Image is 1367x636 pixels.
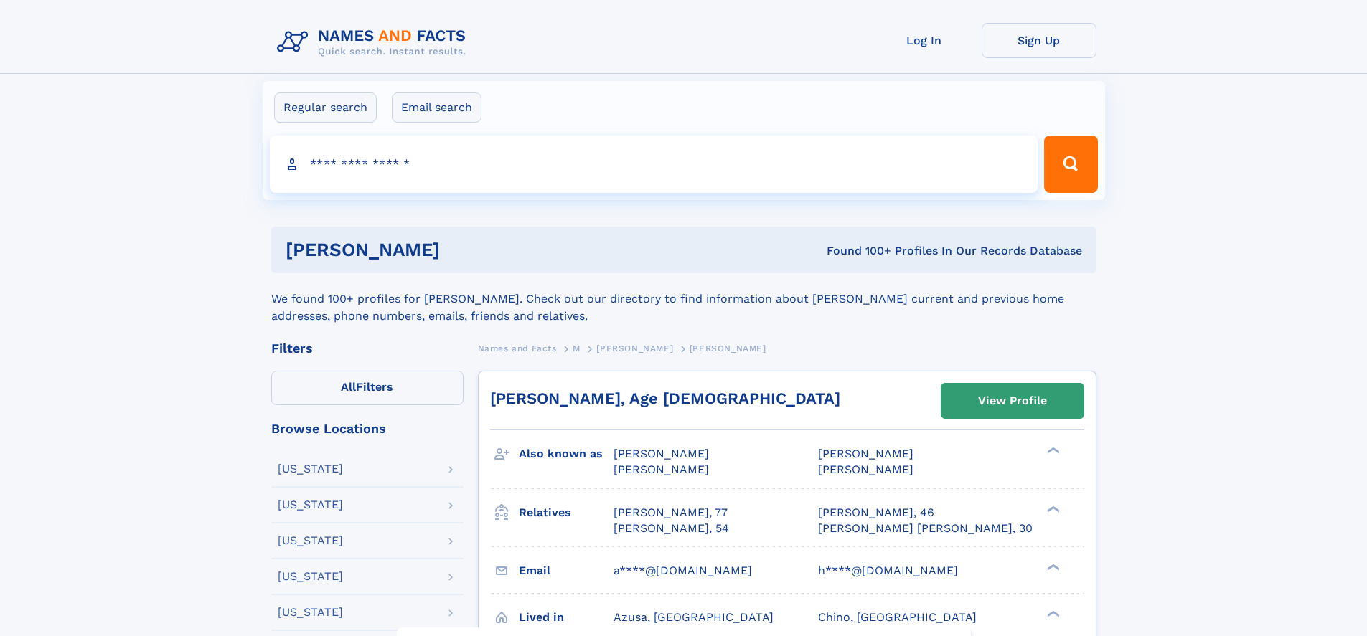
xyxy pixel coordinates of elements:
span: [PERSON_NAME] [690,343,766,353]
a: [PERSON_NAME] [PERSON_NAME], 30 [818,521,1033,536]
a: [PERSON_NAME], 77 [614,505,728,521]
a: [PERSON_NAME] [596,339,673,357]
span: [PERSON_NAME] [614,462,709,476]
button: Search Button [1044,136,1097,193]
span: M [573,343,581,353]
div: Filters [271,342,464,355]
a: [PERSON_NAME], 46 [818,505,934,521]
img: Logo Names and Facts [271,23,478,62]
h3: Email [519,559,614,583]
a: [PERSON_NAME], 54 [614,521,729,536]
span: All [341,380,356,394]
span: Azusa, [GEOGRAPHIC_DATA] [614,610,774,624]
input: search input [270,136,1038,193]
span: Chino, [GEOGRAPHIC_DATA] [818,610,977,624]
span: [PERSON_NAME] [596,343,673,353]
div: [US_STATE] [278,535,343,546]
div: We found 100+ profiles for [PERSON_NAME]. Check out our directory to find information about [PERS... [271,273,1096,325]
h3: Relatives [519,500,614,525]
span: [PERSON_NAME] [818,447,913,460]
div: [US_STATE] [278,607,343,618]
div: [US_STATE] [278,463,343,475]
span: [PERSON_NAME] [818,462,913,476]
div: ❯ [1043,609,1061,618]
span: [PERSON_NAME] [614,447,709,460]
a: Names and Facts [478,339,557,357]
div: ❯ [1043,562,1061,571]
a: View Profile [941,384,1084,418]
h1: [PERSON_NAME] [286,241,634,259]
div: Found 100+ Profiles In Our Records Database [633,243,1082,259]
h3: Lived in [519,605,614,630]
label: Email search [392,92,481,123]
label: Filters [271,371,464,405]
h3: Also known as [519,442,614,466]
a: Sign Up [982,23,1096,58]
div: ❯ [1043,504,1061,513]
div: View Profile [978,384,1047,417]
div: [US_STATE] [278,571,343,582]
div: [US_STATE] [278,499,343,511]
label: Regular search [274,92,377,123]
div: Browse Locations [271,422,464,435]
a: M [573,339,581,357]
a: [PERSON_NAME], Age [DEMOGRAPHIC_DATA] [490,389,840,407]
a: Log In [867,23,982,58]
div: ❯ [1043,446,1061,455]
